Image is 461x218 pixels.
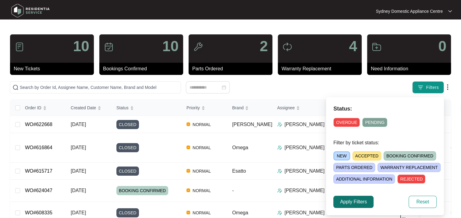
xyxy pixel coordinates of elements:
span: CLOSED [116,208,139,217]
span: NORMAL [190,144,213,151]
span: ADDITIONAL INFORMATION [333,174,395,184]
p: 0 [438,39,446,54]
button: Apply Filters [333,196,374,208]
span: NORMAL [190,209,213,216]
th: Order ID [20,100,66,116]
img: Vercel Logo [186,146,190,149]
span: WARRANTY REPLACEMENT [378,163,440,172]
img: Assigner Icon [277,210,282,215]
span: ACCEPTED [353,151,381,160]
p: 10 [73,39,89,54]
span: NORMAL [190,187,213,194]
p: Sydney Domestic Appliance Centre [376,8,443,14]
span: Created Date [71,104,96,111]
span: CLOSED [116,120,139,129]
span: [DATE] [71,122,86,127]
p: Warranty Replacement [282,65,362,72]
span: PENDING [362,118,387,127]
p: 10 [162,39,179,54]
p: 2 [260,39,268,54]
p: Parts Ordered [192,65,272,72]
a: WO#624047 [25,188,52,193]
span: [DATE] [71,188,86,193]
input: Search by Order Id, Assignee Name, Customer Name, Brand and Model [20,84,178,91]
img: icon [282,42,292,52]
img: icon [104,42,114,52]
th: Created Date [66,100,112,116]
a: WO#616864 [25,145,52,150]
img: Vercel Logo [186,188,190,192]
p: Status: [333,104,437,113]
img: filter icon [417,84,424,90]
span: CLOSED [116,167,139,176]
a: WO#622668 [25,122,52,127]
img: icon [193,42,203,52]
th: Brand [227,100,272,116]
span: OVERDUE [333,118,360,127]
span: Priority [186,104,200,111]
span: Assignee [277,104,295,111]
span: - [232,188,234,193]
th: Priority [182,100,227,116]
img: Vercel Logo [186,122,190,126]
img: dropdown arrow [444,83,451,91]
span: [PERSON_NAME] [232,122,272,127]
a: WO#615717 [25,168,52,174]
th: Status [112,100,182,116]
img: Vercel Logo [186,169,190,173]
p: Filter by ticket status: [333,139,437,146]
span: CLOSED [116,143,139,152]
span: Filters [426,84,439,91]
p: Bookings Confirmed [103,65,183,72]
span: NORMAL [190,121,213,128]
p: [PERSON_NAME] [285,121,325,128]
span: Apply Filters [340,198,367,206]
a: WO#608335 [25,210,52,215]
img: Vercel Logo [186,211,190,214]
p: 4 [349,39,357,54]
span: [DATE] [71,145,86,150]
img: dropdown arrow [448,10,452,13]
span: Status [116,104,129,111]
img: Assigner Icon [277,188,282,193]
p: Need Information [371,65,451,72]
img: icon [15,42,24,52]
span: PARTS ORDERED [333,163,375,172]
p: [PERSON_NAME] [285,187,325,194]
p: [PERSON_NAME] [285,209,325,216]
span: Order ID [25,104,41,111]
span: Omega [232,145,248,150]
span: Esatto [232,168,246,174]
span: BOOKING CONFIRMED [116,186,168,195]
span: Omega [232,210,248,215]
p: [PERSON_NAME] [285,167,325,175]
span: REJECTED [397,174,425,184]
img: residentia service logo [9,2,52,20]
img: Assigner Icon [277,122,282,127]
img: Assigner Icon [277,169,282,174]
span: [DATE] [71,168,86,174]
span: Reset [416,198,429,206]
p: [PERSON_NAME] [285,144,325,151]
span: BOOKING CONFIRMED [384,151,436,160]
button: Reset [409,196,437,208]
p: New Tickets [14,65,94,72]
span: Brand [232,104,243,111]
img: icon [372,42,381,52]
img: search-icon [12,84,19,90]
img: Assigner Icon [277,145,282,150]
span: NEW [333,151,350,160]
button: filter iconFilters [412,81,444,93]
span: NORMAL [190,167,213,175]
span: [DATE] [71,210,86,215]
th: Assignee [272,100,333,116]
